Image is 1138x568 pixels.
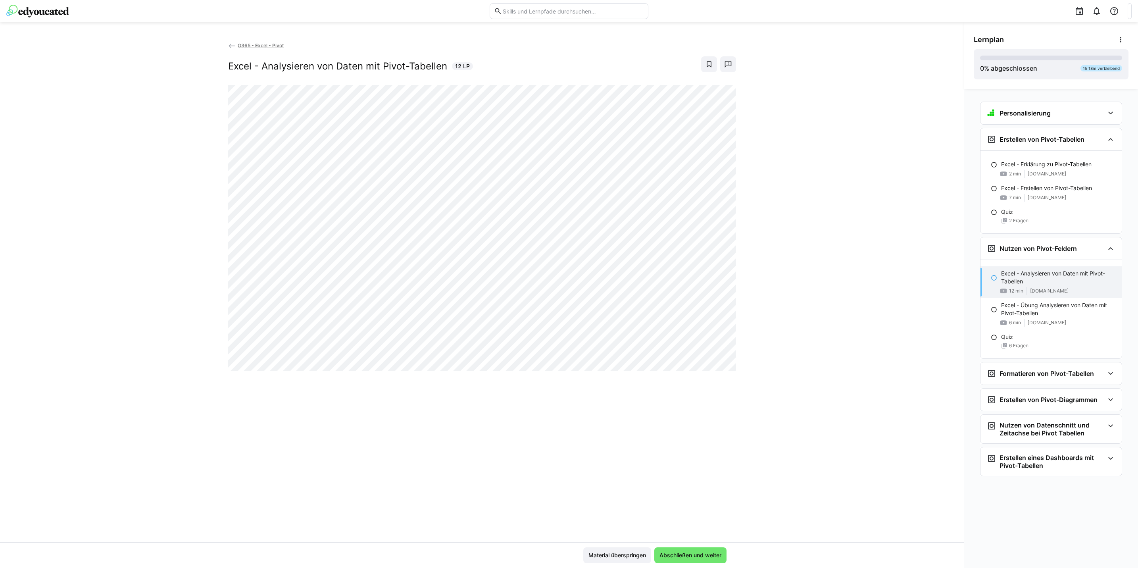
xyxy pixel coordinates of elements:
[1009,171,1021,177] span: 2 min
[1000,454,1104,470] h3: Erstellen eines Dashboards mit Pivot-Tabellen
[1009,343,1028,349] span: 6 Fragen
[658,551,723,559] span: Abschließen und weiter
[1001,270,1115,285] p: Excel - Analysieren von Daten mit Pivot-Tabellen
[1001,208,1013,216] p: Quiz
[502,8,644,15] input: Skills und Lernpfade durchsuchen…
[1009,320,1021,326] span: 6 min
[974,35,1004,44] span: Lernplan
[1001,301,1115,317] p: Excel - Übung Analysieren von Daten mit Pivot-Tabellen
[1001,160,1092,168] p: Excel - Erklärung zu Pivot-Tabellen
[1030,288,1069,294] span: [DOMAIN_NAME]
[980,64,984,72] span: 0
[1009,288,1023,294] span: 12 min
[238,42,284,48] span: O365 - Excel - Pivot
[1001,184,1092,192] p: Excel - Erstellen von Pivot-Tabellen
[587,551,647,559] span: Material überspringen
[1080,65,1122,71] div: 1h 18m verbleibend
[1028,320,1066,326] span: [DOMAIN_NAME]
[228,60,447,72] h2: Excel - Analysieren von Daten mit Pivot-Tabellen
[1009,194,1021,201] span: 7 min
[583,547,651,563] button: Material überspringen
[455,62,470,70] span: 12 LP
[228,42,284,48] a: O365 - Excel - Pivot
[1000,135,1084,143] h3: Erstellen von Pivot-Tabellen
[1001,333,1013,341] p: Quiz
[1000,109,1051,117] h3: Personalisierung
[1000,421,1104,437] h3: Nutzen von Datenschnitt und Zeitachse bei Pivot Tabellen
[1000,396,1098,404] h3: Erstellen von Pivot-Diagrammen
[1000,370,1094,377] h3: Formatieren von Pivot-Tabellen
[980,64,1037,73] div: % abgeschlossen
[1000,245,1077,252] h3: Nutzen von Pivot-Feldern
[1009,218,1028,224] span: 2 Fragen
[1028,194,1066,201] span: [DOMAIN_NAME]
[1028,171,1066,177] span: [DOMAIN_NAME]
[654,547,727,563] button: Abschließen und weiter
